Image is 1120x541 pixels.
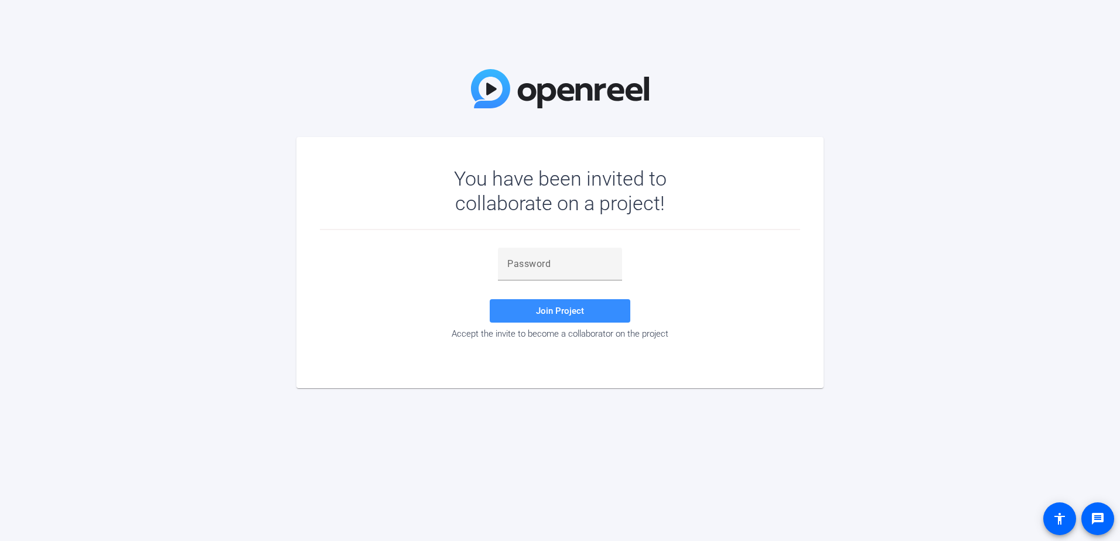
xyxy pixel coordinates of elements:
[1053,512,1067,526] mat-icon: accessibility
[507,257,613,271] input: Password
[471,69,649,108] img: OpenReel Logo
[1091,512,1105,526] mat-icon: message
[320,328,800,339] div: Accept the invite to become a collaborator on the project
[420,166,701,215] div: You have been invited to collaborate on a project!
[490,299,630,323] button: Join Project
[536,306,584,316] span: Join Project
